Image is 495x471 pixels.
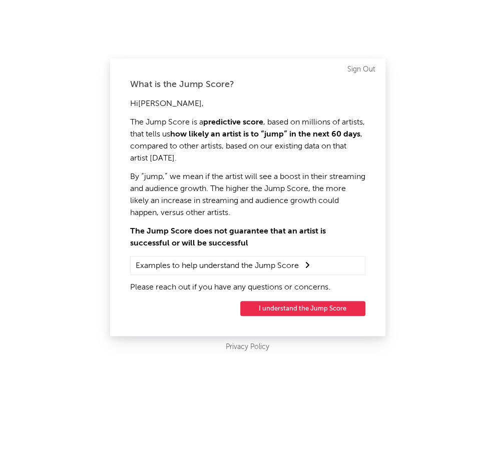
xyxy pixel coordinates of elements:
[130,227,326,247] strong: The Jump Score does not guarantee that an artist is successful or will be successful
[170,130,360,138] strong: how likely an artist is to “jump” in the next 60 days
[136,259,360,272] summary: Examples to help understand the Jump Score
[226,341,269,353] a: Privacy Policy
[240,301,365,316] button: I understand the Jump Score
[130,98,365,110] p: Hi [PERSON_NAME] ,
[130,78,365,90] div: What is the Jump Score?
[203,118,263,126] strong: predictive score
[130,171,365,219] p: By “jump,” we mean if the artist will see a boost in their streaming and audience growth. The hig...
[130,116,365,164] p: The Jump Score is a , based on millions of artists, that tells us , compared to other artists, ba...
[130,281,365,293] p: Please reach out if you have any questions or concerns.
[347,63,375,75] a: Sign Out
